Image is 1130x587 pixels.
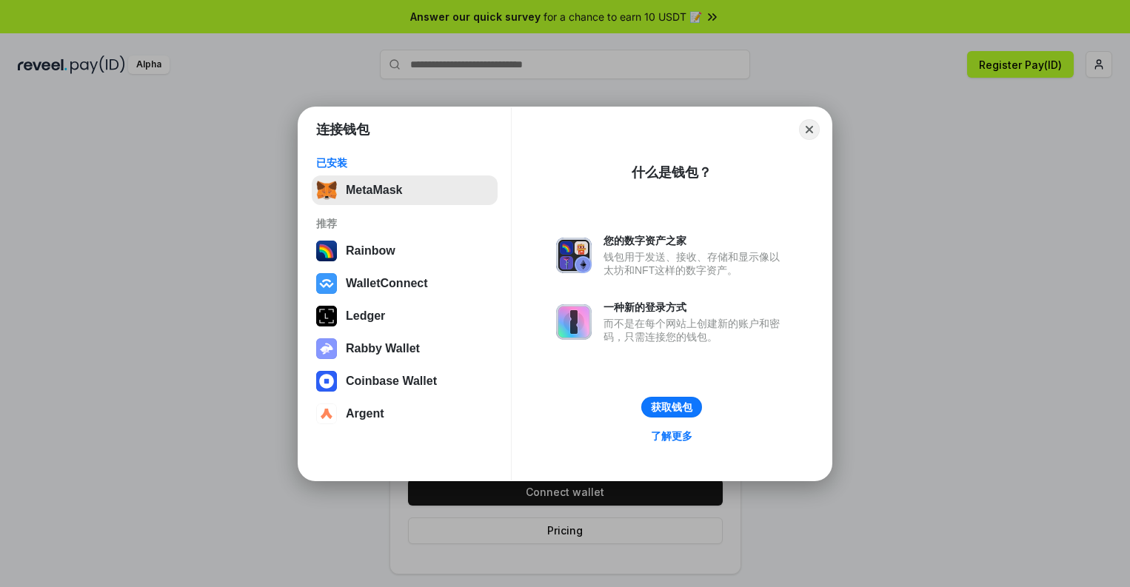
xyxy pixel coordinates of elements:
button: Argent [312,399,498,429]
div: 获取钱包 [651,400,692,414]
img: svg+xml,%3Csvg%20width%3D%22120%22%20height%3D%22120%22%20viewBox%3D%220%200%20120%20120%22%20fil... [316,241,337,261]
div: 钱包用于发送、接收、存储和显示像以太坊和NFT这样的数字资产。 [604,250,787,277]
div: 了解更多 [651,429,692,443]
div: 推荐 [316,217,493,230]
button: Ledger [312,301,498,331]
a: 了解更多 [642,426,701,446]
button: Coinbase Wallet [312,366,498,396]
div: 一种新的登录方式 [604,301,787,314]
button: Close [799,119,820,140]
div: 而不是在每个网站上创建新的账户和密码，只需连接您的钱包。 [604,317,787,343]
h1: 连接钱包 [316,121,370,138]
img: svg+xml,%3Csvg%20xmlns%3D%22http%3A%2F%2Fwww.w3.org%2F2000%2Fsvg%22%20width%3D%2228%22%20height%3... [316,306,337,326]
img: svg+xml,%3Csvg%20xmlns%3D%22http%3A%2F%2Fwww.w3.org%2F2000%2Fsvg%22%20fill%3D%22none%22%20viewBox... [556,238,592,273]
button: MetaMask [312,175,498,205]
button: Rabby Wallet [312,334,498,363]
div: Rainbow [346,244,395,258]
img: svg+xml,%3Csvg%20width%3D%2228%22%20height%3D%2228%22%20viewBox%3D%220%200%2028%2028%22%20fill%3D... [316,273,337,294]
button: 获取钱包 [641,397,702,417]
div: Argent [346,407,384,420]
div: Ledger [346,309,385,323]
div: 您的数字资产之家 [604,234,787,247]
button: Rainbow [312,236,498,266]
div: MetaMask [346,184,402,197]
img: svg+xml,%3Csvg%20xmlns%3D%22http%3A%2F%2Fwww.w3.org%2F2000%2Fsvg%22%20fill%3D%22none%22%20viewBox... [316,338,337,359]
button: WalletConnect [312,269,498,298]
img: svg+xml,%3Csvg%20width%3D%2228%22%20height%3D%2228%22%20viewBox%3D%220%200%2028%2028%22%20fill%3D... [316,371,337,392]
div: Rabby Wallet [346,342,420,355]
img: svg+xml,%3Csvg%20xmlns%3D%22http%3A%2F%2Fwww.w3.org%2F2000%2Fsvg%22%20fill%3D%22none%22%20viewBox... [556,304,592,340]
div: Coinbase Wallet [346,375,437,388]
img: svg+xml,%3Csvg%20fill%3D%22none%22%20height%3D%2233%22%20viewBox%3D%220%200%2035%2033%22%20width%... [316,180,337,201]
div: 什么是钱包？ [632,164,712,181]
img: svg+xml,%3Csvg%20width%3D%2228%22%20height%3D%2228%22%20viewBox%3D%220%200%2028%2028%22%20fill%3D... [316,403,337,424]
div: WalletConnect [346,277,428,290]
div: 已安装 [316,156,493,170]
